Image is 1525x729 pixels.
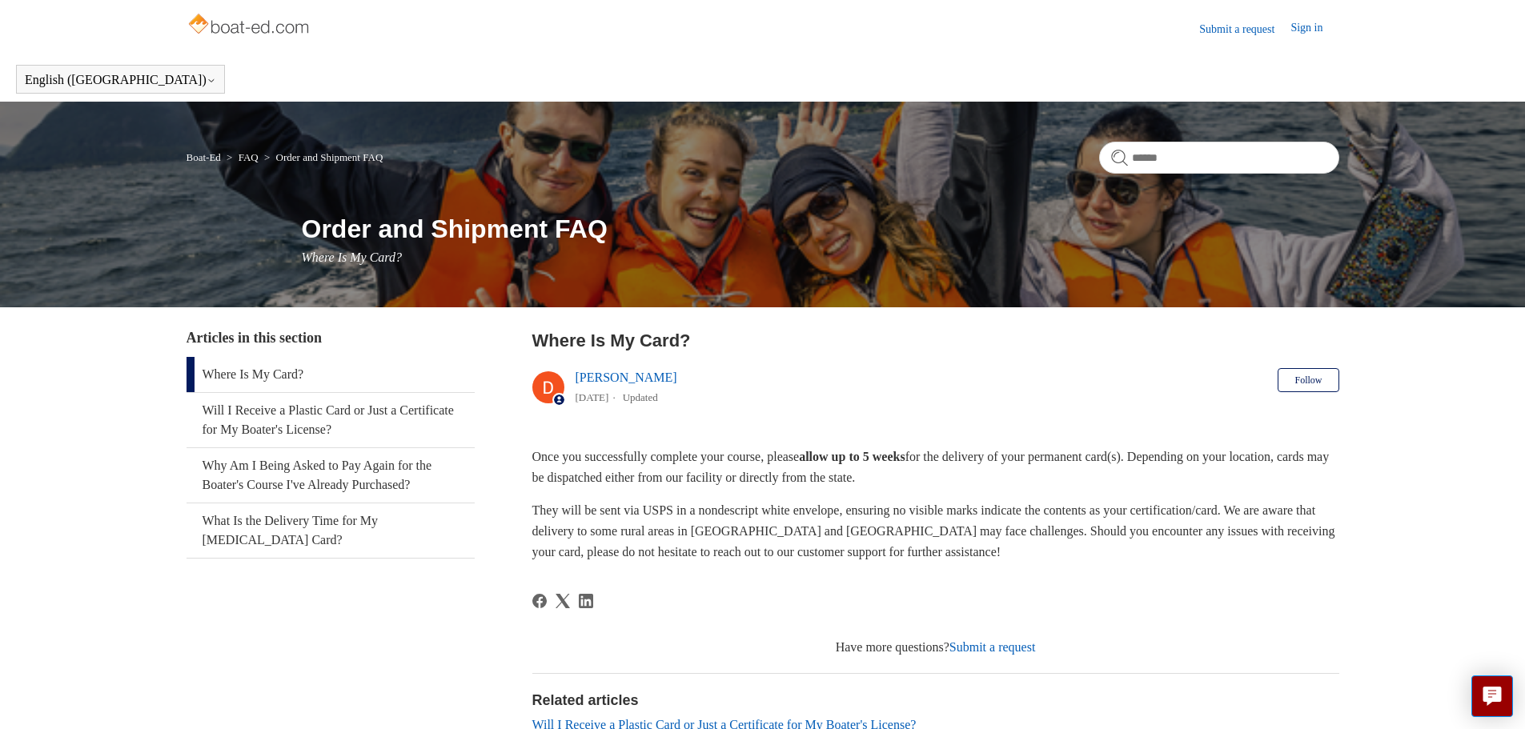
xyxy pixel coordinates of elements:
input: Search [1099,142,1339,174]
a: FAQ [239,151,259,163]
li: Order and Shipment FAQ [261,151,383,163]
h1: Order and Shipment FAQ [302,210,1339,248]
a: X Corp [556,594,570,608]
strong: allow up to 5 weeks [799,450,905,463]
span: Articles in this section [187,330,322,346]
a: What Is the Delivery Time for My [MEDICAL_DATA] Card? [187,503,475,558]
a: Will I Receive a Plastic Card or Just a Certificate for My Boater's License? [187,393,475,447]
p: Once you successfully complete your course, please for the delivery of your permanent card(s). De... [532,447,1339,487]
button: Follow Article [1278,368,1338,392]
button: English ([GEOGRAPHIC_DATA]) [25,73,216,87]
a: Where Is My Card? [187,357,475,392]
li: Boat-Ed [187,151,224,163]
a: Boat-Ed [187,151,221,163]
a: Order and Shipment FAQ [276,151,383,163]
svg: Share this page on LinkedIn [579,594,593,608]
a: Submit a request [949,640,1036,654]
div: Have more questions? [532,638,1339,657]
a: Sign in [1290,19,1338,38]
svg: Share this page on Facebook [532,594,547,608]
a: Submit a request [1199,21,1290,38]
h2: Related articles [532,690,1339,711]
img: Boat-Ed Help Center home page [187,10,314,42]
li: Updated [623,391,658,403]
a: [PERSON_NAME] [576,371,677,384]
button: Live chat [1471,675,1513,717]
h2: Where Is My Card? [532,327,1339,354]
time: 04/15/2024, 17:31 [576,391,609,403]
a: Facebook [532,594,547,608]
p: They will be sent via USPS in a nondescript white envelope, ensuring no visible marks indicate th... [532,500,1339,562]
a: LinkedIn [579,594,593,608]
a: Why Am I Being Asked to Pay Again for the Boater's Course I've Already Purchased? [187,448,475,503]
span: Where Is My Card? [302,250,402,264]
li: FAQ [223,151,261,163]
svg: Share this page on X Corp [556,594,570,608]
